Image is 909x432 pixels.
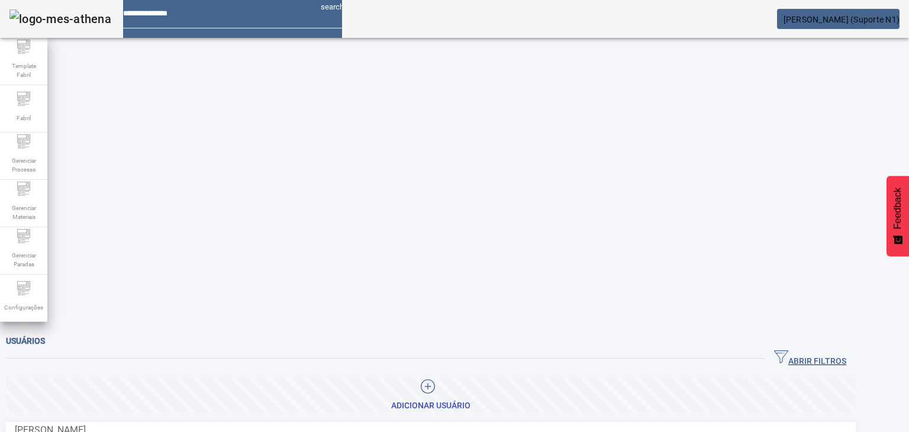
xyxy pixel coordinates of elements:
[391,400,470,412] div: Adicionar Usuário
[887,176,909,256] button: Feedback - Mostrar pesquisa
[1,299,47,315] span: Configurações
[6,58,41,83] span: Template Fabril
[784,15,900,24] span: [PERSON_NAME] (Suporte N1)
[6,378,856,412] button: Adicionar Usuário
[6,153,41,178] span: Gerenciar Processo
[765,348,856,369] button: ABRIR FILTROS
[9,9,111,28] img: logo-mes-athena
[13,110,34,126] span: Fabril
[774,350,846,367] span: ABRIR FILTROS
[6,336,45,346] span: Usuários
[6,200,41,225] span: Gerenciar Materiais
[6,247,41,272] span: Gerenciar Paradas
[892,188,903,229] span: Feedback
